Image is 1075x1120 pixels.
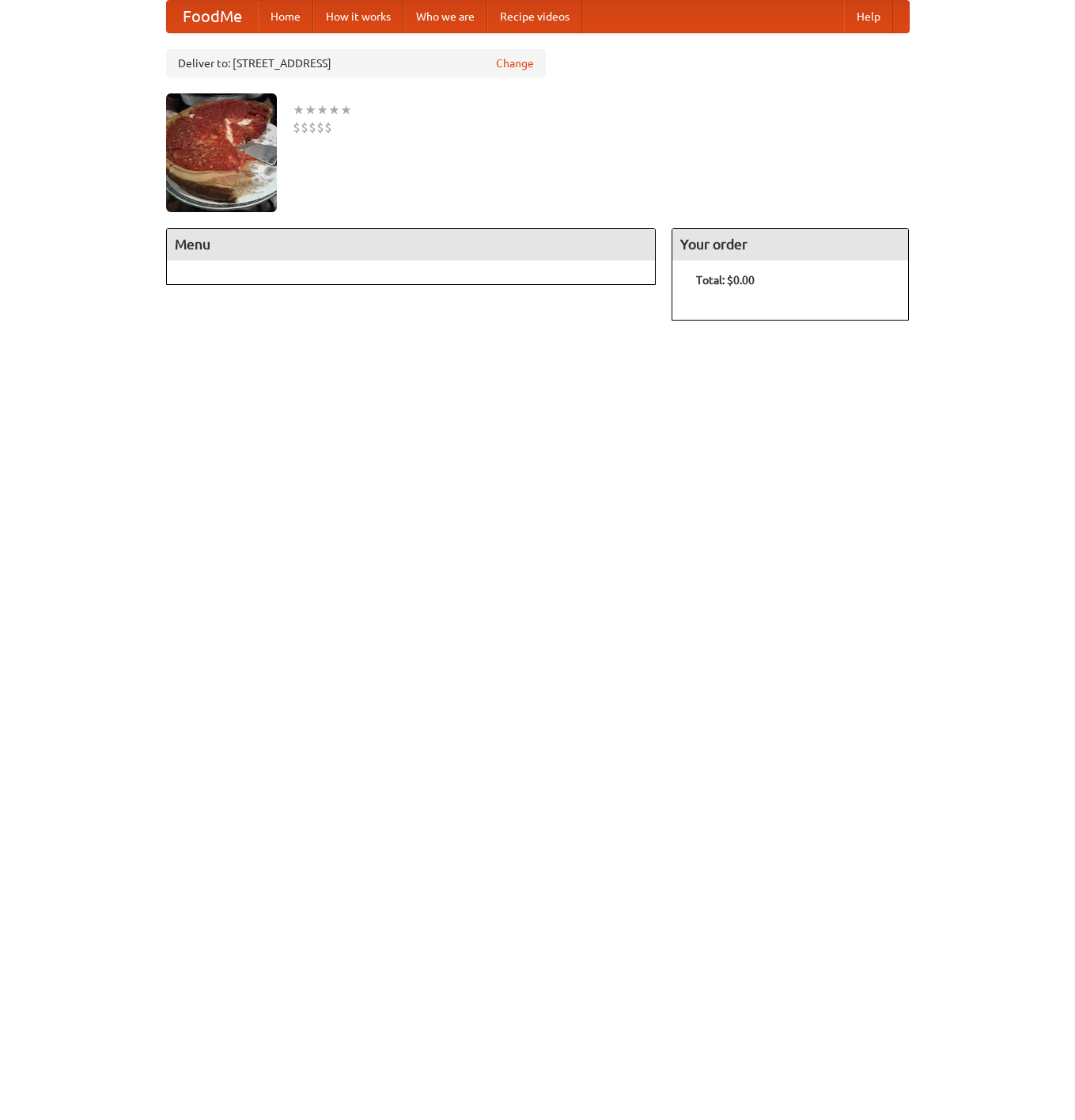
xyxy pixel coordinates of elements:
a: Change [496,55,534,71]
li: $ [308,119,316,136]
li: ★ [293,101,305,119]
a: FoodMe [167,1,258,32]
a: Home [258,1,313,32]
b: Total: $0.00 [696,274,755,287]
li: $ [293,119,301,136]
a: Help [844,1,893,32]
li: ★ [316,101,328,119]
a: How it works [313,1,403,32]
li: $ [316,119,324,136]
a: Recipe videos [487,1,582,32]
li: ★ [328,101,340,119]
a: Who we are [403,1,487,32]
h4: Your order [672,229,908,260]
li: $ [301,119,308,136]
li: ★ [340,101,352,119]
h4: Menu [167,229,656,260]
div: Deliver to: [STREET_ADDRESS] [166,49,546,78]
img: angular.jpg [166,93,277,212]
li: ★ [305,101,316,119]
li: $ [324,119,332,136]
